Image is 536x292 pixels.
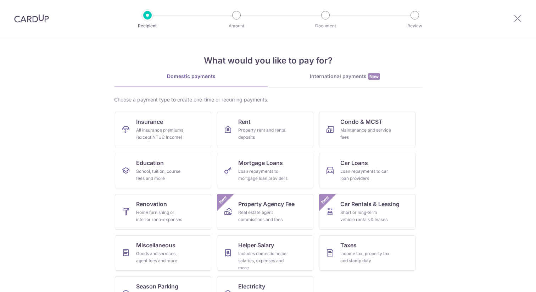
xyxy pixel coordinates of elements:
div: Maintenance and service fees [340,127,391,141]
span: Season Parking [136,282,178,291]
span: Car Rentals & Leasing [340,200,400,208]
a: RentProperty rent and rental deposits [217,112,313,147]
a: Helper SalaryIncludes domestic helper salaries, expenses and more [217,235,313,271]
div: Goods and services, agent fees and more [136,250,187,264]
h4: What would you like to pay for? [114,54,422,67]
p: Recipient [121,22,174,29]
span: Mortgage Loans [238,159,283,167]
span: Rent [238,117,251,126]
a: Condo & MCSTMaintenance and service fees [319,112,415,147]
span: New [319,194,331,206]
span: Miscellaneous [136,241,175,249]
p: Document [299,22,352,29]
span: New [368,73,380,80]
span: Car Loans [340,159,368,167]
span: Property Agency Fee [238,200,295,208]
div: Property rent and rental deposits [238,127,289,141]
div: Loan repayments to mortgage loan providers [238,168,289,182]
a: TaxesIncome tax, property tax and stamp duty [319,235,415,271]
div: Includes domestic helper salaries, expenses and more [238,250,289,271]
span: New [217,194,229,206]
div: Home furnishing or interior reno-expenses [136,209,187,223]
p: Review [389,22,441,29]
span: Insurance [136,117,163,126]
span: Electricity [238,282,265,291]
div: All insurance premiums (except NTUC Income) [136,127,187,141]
img: CardUp [14,14,49,23]
p: Amount [210,22,263,29]
div: School, tuition, course fees and more [136,168,187,182]
a: MiscellaneousGoods and services, agent fees and more [115,235,211,271]
a: Mortgage LoansLoan repayments to mortgage loan providers [217,153,313,188]
div: Short or long‑term vehicle rentals & leases [340,209,391,223]
div: Real estate agent commissions and fees [238,209,289,223]
span: Education [136,159,164,167]
a: InsuranceAll insurance premiums (except NTUC Income) [115,112,211,147]
div: Domestic payments [114,73,268,80]
a: Car Rentals & LeasingShort or long‑term vehicle rentals & leasesNew [319,194,415,230]
span: Condo & MCST [340,117,383,126]
div: Choose a payment type to create one-time or recurring payments. [114,96,422,103]
span: Helper Salary [238,241,274,249]
div: Loan repayments to car loan providers [340,168,391,182]
a: Property Agency FeeReal estate agent commissions and feesNew [217,194,313,230]
a: Car LoansLoan repayments to car loan providers [319,153,415,188]
a: RenovationHome furnishing or interior reno-expenses [115,194,211,230]
span: Taxes [340,241,357,249]
div: International payments [268,73,422,80]
span: Renovation [136,200,167,208]
div: Income tax, property tax and stamp duty [340,250,391,264]
a: EducationSchool, tuition, course fees and more [115,153,211,188]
